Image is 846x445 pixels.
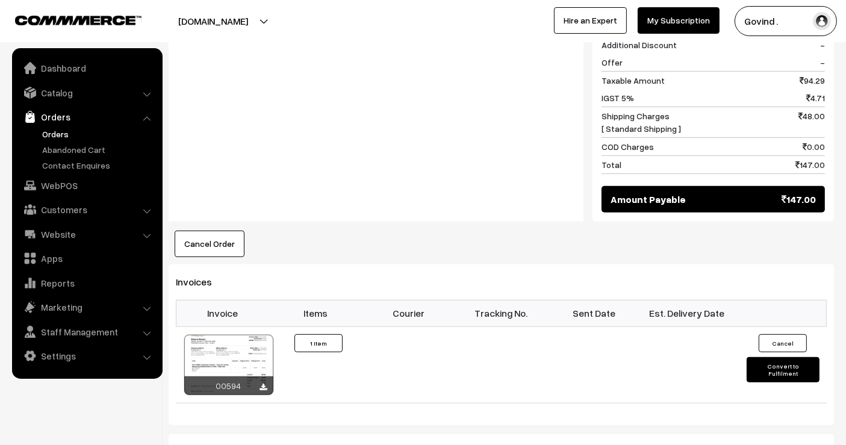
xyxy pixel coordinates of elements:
span: Additional Discount [602,39,677,51]
span: 94.29 [800,74,825,87]
span: Total [602,158,621,171]
span: 48.00 [798,110,825,135]
a: Marketing [15,296,158,318]
button: Cancel [759,334,807,352]
a: My Subscription [638,7,720,34]
a: Orders [39,128,158,140]
th: Invoice [176,300,269,326]
a: Contact Enquires [39,159,158,172]
a: Dashboard [15,57,158,79]
span: COD Charges [602,140,654,153]
span: Shipping Charges [ Standard Shipping ] [602,110,681,135]
a: Apps [15,247,158,269]
span: - [820,56,825,69]
span: Invoices [176,276,226,288]
a: Orders [15,106,158,128]
a: Settings [15,345,158,367]
a: Hire an Expert [554,7,627,34]
button: Convert to Fulfilment [747,357,819,382]
span: - [820,39,825,51]
span: 4.71 [806,92,825,104]
button: [DOMAIN_NAME] [136,6,290,36]
div: 00594 [184,376,273,395]
span: Taxable Amount [602,74,665,87]
th: Items [269,300,362,326]
a: Website [15,223,158,245]
button: Govind . [735,6,837,36]
button: 1 Item [294,334,343,352]
a: Customers [15,199,158,220]
a: COMMMERCE [15,12,120,26]
button: Cancel Order [175,231,244,257]
a: Abandoned Cart [39,143,158,156]
img: COMMMERCE [15,16,142,25]
a: Catalog [15,82,158,104]
span: IGST 5% [602,92,634,104]
a: Reports [15,272,158,294]
a: WebPOS [15,175,158,196]
th: Sent Date [548,300,641,326]
a: Staff Management [15,321,158,343]
span: 0.00 [803,140,825,153]
img: user [813,12,831,30]
th: Est. Delivery Date [641,300,733,326]
span: 147.00 [782,192,816,207]
th: Tracking No. [455,300,547,326]
span: 147.00 [795,158,825,171]
th: Courier [362,300,455,326]
span: Offer [602,56,623,69]
span: Amount Payable [611,192,686,207]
